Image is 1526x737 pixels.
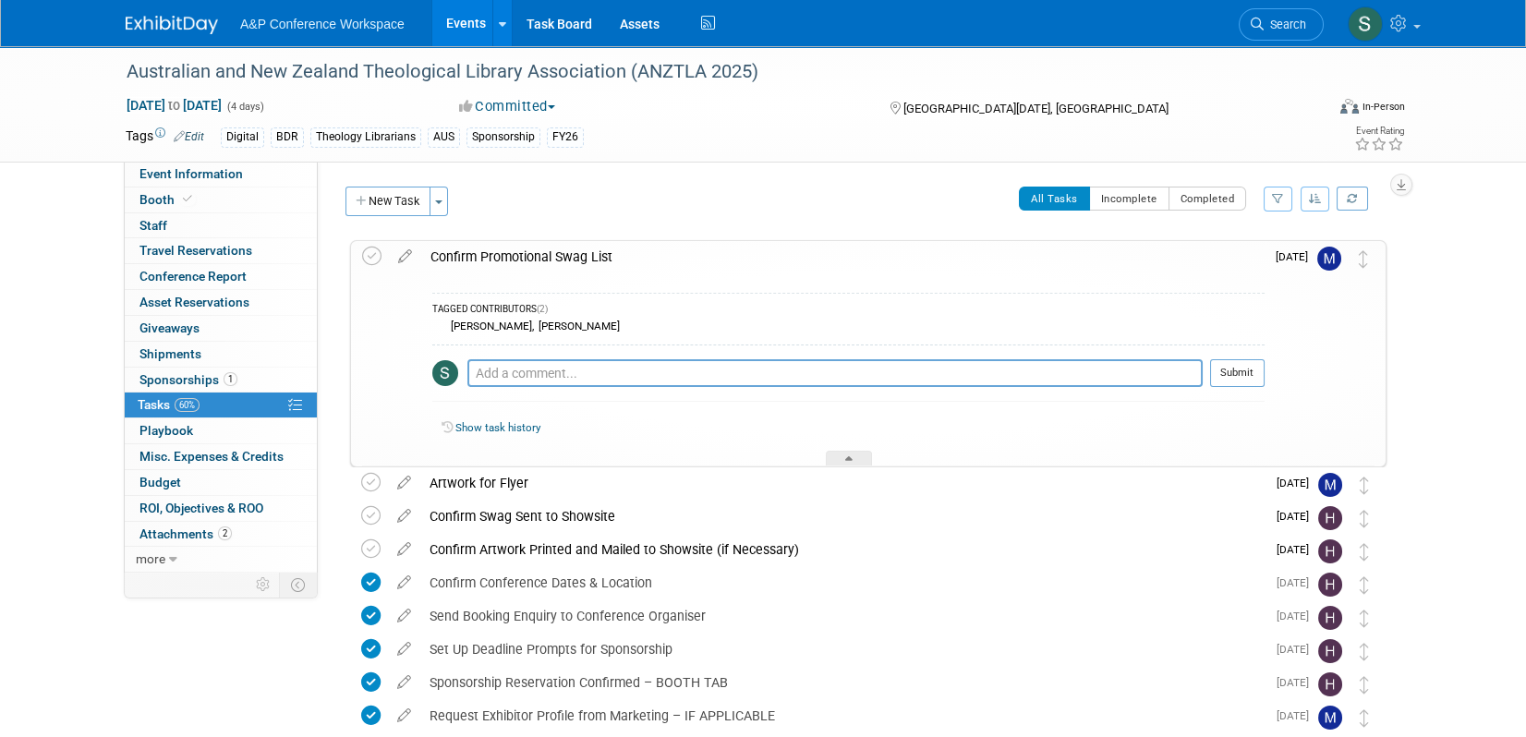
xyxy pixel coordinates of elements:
[125,162,317,187] a: Event Information
[1359,250,1368,268] i: Move task
[125,213,317,238] a: Staff
[1362,100,1405,114] div: In-Person
[125,264,317,289] a: Conference Report
[1360,676,1369,694] i: Move task
[453,97,563,116] button: Committed
[138,397,200,412] span: Tasks
[455,421,540,434] a: Show task history
[1019,187,1090,211] button: All Tasks
[432,303,1265,319] div: TAGGED CONTRIBUTORS
[388,641,420,658] a: edit
[903,102,1169,115] span: [GEOGRAPHIC_DATA][DATE], [GEOGRAPHIC_DATA]
[248,573,280,597] td: Personalize Event Tab Strip
[271,127,304,147] div: BDR
[420,667,1266,698] div: Sponsorship Reservation Confirmed – BOOTH TAB
[388,707,420,724] a: edit
[432,319,1265,334] div: ,
[388,674,420,691] a: edit
[1318,672,1342,696] img: Hannah Siegel
[1360,477,1369,494] i: Move task
[1169,187,1247,211] button: Completed
[280,573,318,597] td: Toggle Event Tabs
[221,127,264,147] div: Digital
[125,547,317,572] a: more
[1277,709,1318,722] span: [DATE]
[1318,506,1342,530] img: Hannah Siegel
[139,320,200,335] span: Giveaways
[165,98,183,113] span: to
[420,634,1266,665] div: Set Up Deadline Prompts for Sponsorship
[534,320,620,332] div: [PERSON_NAME]
[1318,606,1342,630] img: Hannah Siegel
[1277,643,1318,656] span: [DATE]
[174,130,204,143] a: Edit
[537,304,548,314] span: (2)
[388,541,420,558] a: edit
[240,17,405,31] span: A&P Conference Workspace
[139,346,201,361] span: Shipments
[420,700,1266,731] div: Request Exhibitor Profile from Marketing – IF APPLICABLE
[1239,8,1324,41] a: Search
[139,449,284,464] span: Misc. Expenses & Credits
[1318,473,1342,497] img: Michelle Kelly
[420,534,1266,565] div: Confirm Artwork Printed and Mailed to Showsite (if Necessary)
[420,501,1266,532] div: Confirm Swag Sent to Showsite
[1277,676,1318,689] span: [DATE]
[125,187,317,212] a: Booth
[125,470,317,495] a: Budget
[1360,643,1369,660] i: Move task
[1354,127,1404,136] div: Event Rating
[1337,187,1368,211] a: Refresh
[1318,639,1342,663] img: Hannah Siegel
[1215,96,1405,124] div: Event Format
[175,398,200,412] span: 60%
[125,418,317,443] a: Playbook
[1360,709,1369,727] i: Move task
[139,192,196,207] span: Booth
[125,316,317,341] a: Giveaways
[139,166,243,181] span: Event Information
[126,127,204,148] td: Tags
[125,368,317,393] a: Sponsorships1
[388,475,420,491] a: edit
[388,574,420,591] a: edit
[428,127,460,147] div: AUS
[224,372,237,386] span: 1
[139,295,249,309] span: Asset Reservations
[1318,573,1342,597] img: Hannah Siegel
[420,567,1266,598] div: Confirm Conference Dates & Location
[125,290,317,315] a: Asset Reservations
[125,522,317,547] a: Attachments2
[139,218,167,233] span: Staff
[1360,543,1369,561] i: Move task
[139,243,252,258] span: Travel Reservations
[1277,576,1318,589] span: [DATE]
[432,360,458,386] img: Sophia Hettler
[139,372,237,387] span: Sponsorships
[1277,510,1318,523] span: [DATE]
[139,475,181,489] span: Budget
[125,238,317,263] a: Travel Reservations
[420,467,1266,499] div: Artwork for Flyer
[1318,539,1342,563] img: Hannah Siegel
[421,241,1265,272] div: Confirm Promotional Swag List
[1089,187,1169,211] button: Incomplete
[126,16,218,34] img: ExhibitDay
[310,127,421,147] div: Theology Librarians
[139,269,247,284] span: Conference Report
[139,526,232,541] span: Attachments
[126,97,223,114] span: [DATE] [DATE]
[389,248,421,265] a: edit
[1360,510,1369,527] i: Move task
[139,423,193,438] span: Playbook
[125,496,317,521] a: ROI, Objectives & ROO
[1360,576,1369,594] i: Move task
[1317,247,1341,271] img: Michelle Kelly
[466,127,540,147] div: Sponsorship
[1277,543,1318,556] span: [DATE]
[1276,250,1317,263] span: [DATE]
[125,342,317,367] a: Shipments
[125,393,317,417] a: Tasks60%
[1277,610,1318,622] span: [DATE]
[388,508,420,525] a: edit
